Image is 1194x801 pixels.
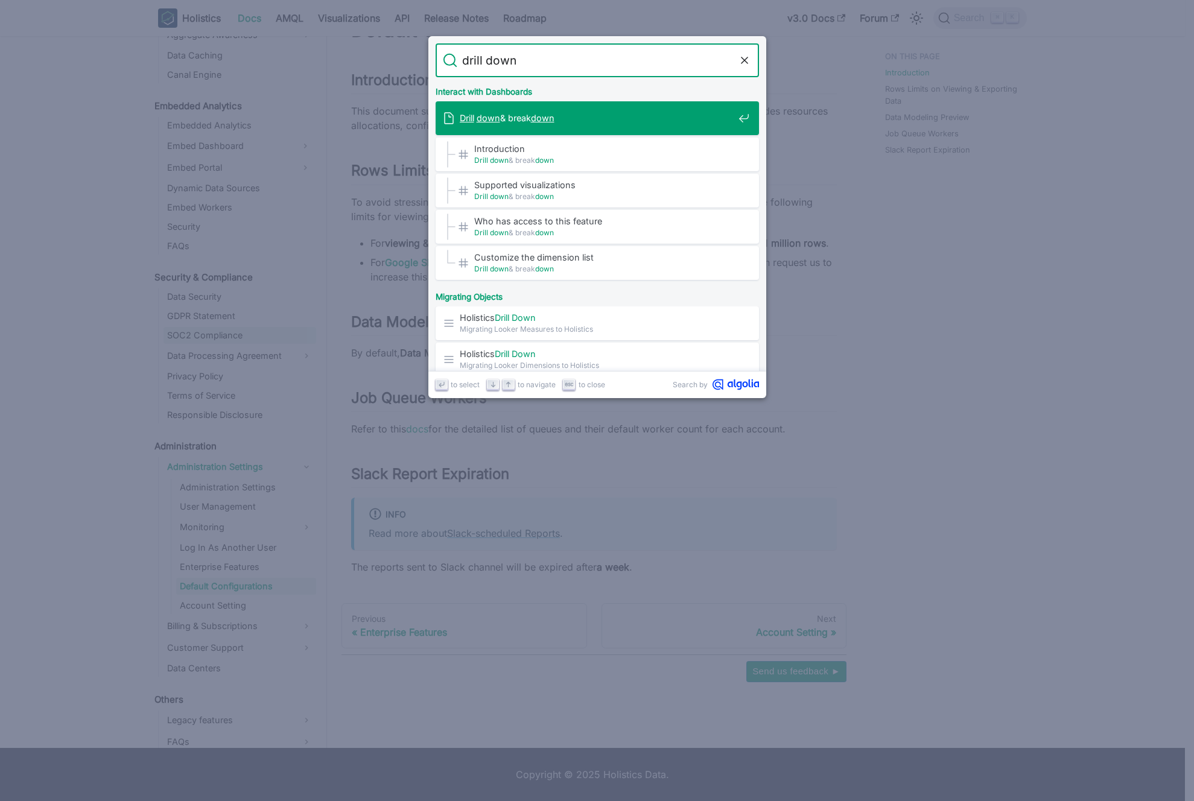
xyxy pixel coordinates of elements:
mark: down [490,192,509,201]
span: & break [474,154,734,166]
svg: Enter key [437,380,446,389]
mark: Drill [474,264,488,273]
mark: Drill [474,228,488,237]
svg: Escape key [565,380,574,389]
span: & break [474,191,734,202]
span: Customize the dimension list​ [474,252,734,263]
mark: Down [512,312,536,323]
mark: Down [512,349,536,359]
span: to close [579,379,605,390]
a: Drill down& breakdown [436,101,759,135]
mark: down [535,192,554,201]
a: Who has access to this feature​Drill down& breakdown [436,210,759,244]
button: Clear the query [737,53,752,68]
input: Search docs [457,43,737,77]
mark: down [490,264,509,273]
span: to navigate [518,379,556,390]
span: to select [451,379,480,390]
a: Supported visualizations​Drill down& breakdown [436,174,759,207]
mark: Drill [474,156,488,165]
span: & break [460,112,734,124]
span: Search by [673,379,708,390]
mark: down [535,264,554,273]
mark: Drill [460,113,474,123]
a: Search byAlgolia [673,379,759,390]
a: Customize the dimension list​Drill down& breakdown [436,246,759,280]
mark: Drill [495,312,509,323]
mark: down [477,113,500,123]
span: Holistics [460,348,734,359]
div: Interact with Dashboards [433,77,761,101]
a: HolisticsDrill DownMigrating Looker Dimensions to Holistics [436,343,759,376]
mark: down [535,156,554,165]
div: Migrating Objects [433,282,761,306]
svg: Algolia [713,379,759,390]
span: & break [474,227,734,238]
span: Who has access to this feature​ [474,215,734,227]
a: Introduction​Drill down& breakdown [436,138,759,171]
mark: down [490,156,509,165]
svg: Arrow up [504,380,513,389]
span: Supported visualizations​ [474,179,734,191]
mark: Drill [474,192,488,201]
mark: Drill [495,349,509,359]
mark: down [531,113,554,123]
mark: down [490,228,509,237]
span: & break [474,263,734,274]
a: HolisticsDrill DownMigrating Looker Measures to Holistics [436,306,759,340]
span: Holistics [460,312,734,323]
mark: down [535,228,554,237]
span: Migrating Looker Measures to Holistics [460,323,734,335]
svg: Arrow down [489,380,498,389]
span: Migrating Looker Dimensions to Holistics [460,359,734,371]
span: Introduction​ [474,143,734,154]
